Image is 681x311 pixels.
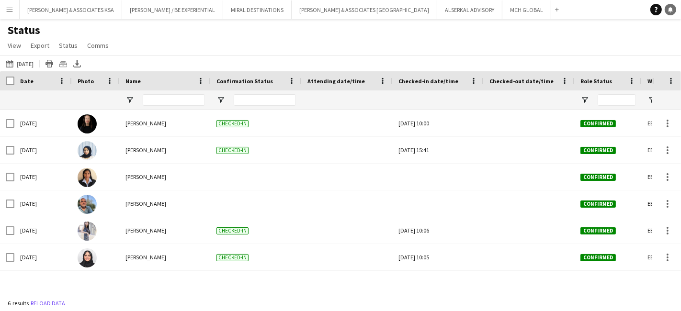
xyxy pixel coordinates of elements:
[216,147,249,154] span: Checked-in
[216,120,249,127] span: Checked-in
[78,78,94,85] span: Photo
[398,217,478,244] div: [DATE] 10:06
[292,0,437,19] button: [PERSON_NAME] & ASSOCIATES [GEOGRAPHIC_DATA]
[125,96,134,104] button: Open Filter Menu
[20,78,34,85] span: Date
[580,120,616,127] span: Confirmed
[78,222,97,241] img: Gurpreet Rayat
[398,244,478,270] div: [DATE] 10:05
[78,168,97,187] img: Rita John
[125,200,166,207] span: [PERSON_NAME]
[55,39,81,52] a: Status
[125,120,166,127] span: [PERSON_NAME]
[580,147,616,154] span: Confirmed
[489,78,554,85] span: Checked-out date/time
[580,78,612,85] span: Role Status
[580,96,589,104] button: Open Filter Menu
[125,254,166,261] span: [PERSON_NAME]
[216,96,225,104] button: Open Filter Menu
[122,0,223,19] button: [PERSON_NAME] / BE EXPERIENTIAL
[398,78,458,85] span: Checked-in date/time
[31,41,49,50] span: Export
[87,41,109,50] span: Comms
[216,254,249,261] span: Checked-in
[29,298,67,309] button: Reload data
[59,41,78,50] span: Status
[580,174,616,181] span: Confirmed
[78,141,97,160] img: Fatimah AbuSrair
[4,58,35,69] button: [DATE]
[57,58,69,69] app-action-btn: Crew files as ZIP
[437,0,502,19] button: ALSERKAL ADVISORY
[502,0,551,19] button: MCH GLOBAL
[580,254,616,261] span: Confirmed
[27,39,53,52] a: Export
[125,227,166,234] span: [PERSON_NAME]
[20,0,122,19] button: [PERSON_NAME] & ASSOCIATES KSA
[14,190,72,217] div: [DATE]
[398,137,478,163] div: [DATE] 15:41
[125,146,166,154] span: [PERSON_NAME]
[125,78,141,85] span: Name
[647,96,656,104] button: Open Filter Menu
[78,114,97,133] img: Mariam Rohrle
[8,41,21,50] span: View
[234,94,296,106] input: Confirmation Status Filter Input
[78,248,97,267] img: Ekram Balgosoon
[14,137,72,163] div: [DATE]
[44,58,55,69] app-action-btn: Print
[223,0,292,19] button: MIRAL DESTINATIONS
[216,78,273,85] span: Confirmation Status
[125,173,166,180] span: [PERSON_NAME]
[143,94,205,106] input: Name Filter Input
[580,200,616,208] span: Confirmed
[398,110,478,136] div: [DATE] 10:00
[83,39,113,52] a: Comms
[4,39,25,52] a: View
[14,110,72,136] div: [DATE]
[14,244,72,270] div: [DATE]
[78,195,97,214] img: Rishi Raj
[71,58,83,69] app-action-btn: Export XLSX
[580,227,616,234] span: Confirmed
[216,227,249,234] span: Checked-in
[14,217,72,244] div: [DATE]
[307,78,365,85] span: Attending date/time
[14,164,72,190] div: [DATE]
[598,94,636,106] input: Role Status Filter Input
